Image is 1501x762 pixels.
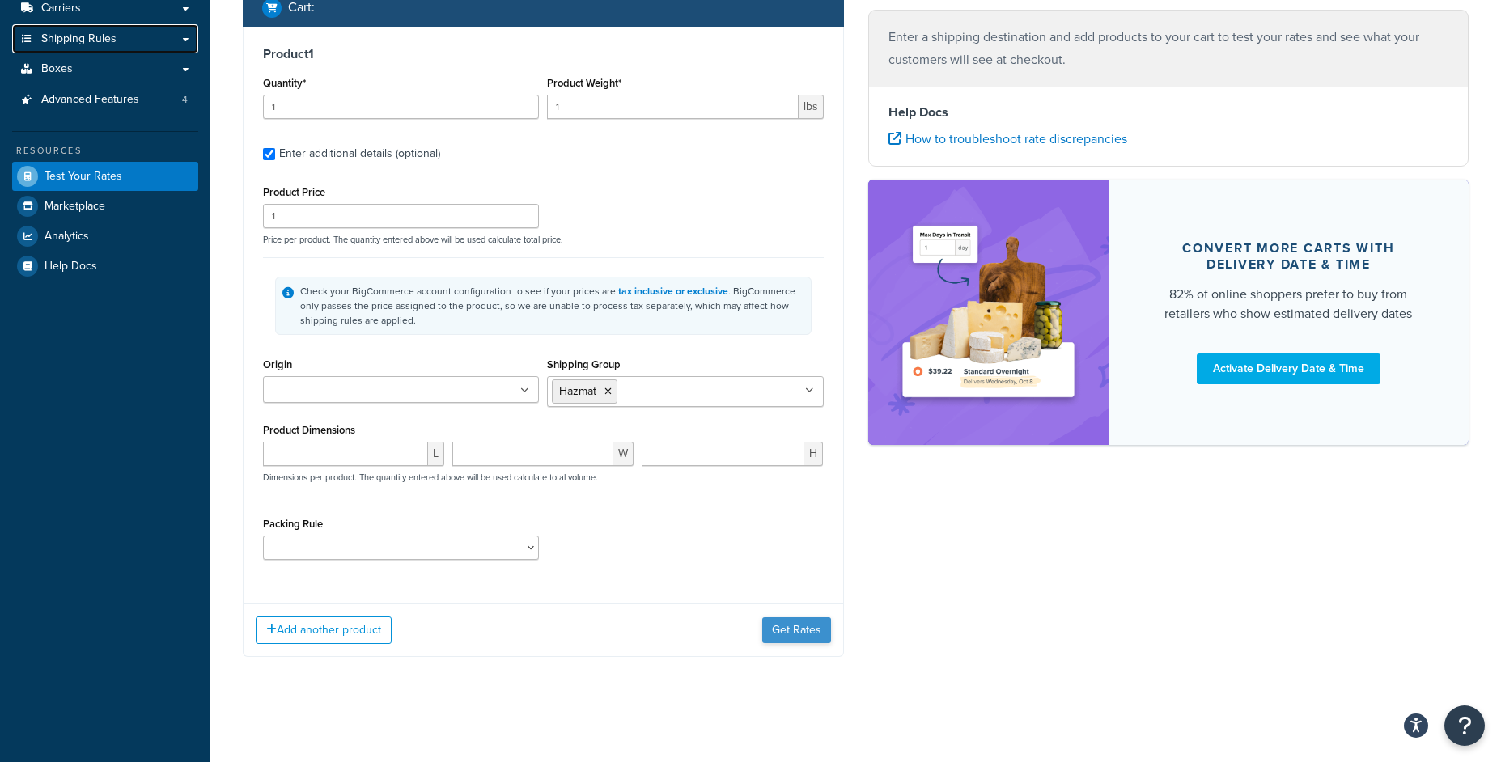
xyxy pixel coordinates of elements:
[12,162,198,191] a: Test Your Rates
[263,77,306,89] label: Quantity*
[12,85,198,115] li: Advanced Features
[12,54,198,84] a: Boxes
[799,95,824,119] span: lbs
[1197,353,1380,384] a: Activate Delivery Date & Time
[12,192,198,221] a: Marketplace
[300,284,804,328] div: Check your BigCommerce account configuration to see if your prices are . BigCommerce only passes ...
[888,129,1127,148] a: How to troubleshoot rate discrepancies
[893,204,1084,421] img: feature-image-ddt-36eae7f7280da8017bfb280eaccd9c446f90b1fe08728e4019434db127062ab4.png
[559,383,596,400] span: Hazmat
[762,617,831,643] button: Get Rates
[45,230,89,243] span: Analytics
[12,24,198,54] a: Shipping Rules
[41,93,139,107] span: Advanced Features
[12,222,198,251] a: Analytics
[888,103,1449,122] h4: Help Docs
[263,424,355,436] label: Product Dimensions
[428,442,444,466] span: L
[804,442,823,466] span: H
[12,85,198,115] a: Advanced Features4
[41,62,73,76] span: Boxes
[888,26,1449,71] p: Enter a shipping destination and add products to your cart to test your rates and see what your c...
[279,142,440,165] div: Enter additional details (optional)
[1147,285,1431,324] div: 82% of online shoppers prefer to buy from retailers who show estimated delivery dates
[259,472,598,483] p: Dimensions per product. The quantity entered above will be used calculate total volume.
[547,77,621,89] label: Product Weight*
[41,2,81,15] span: Carriers
[1147,240,1431,273] div: Convert more carts with delivery date & time
[45,200,105,214] span: Marketplace
[263,358,292,370] label: Origin
[45,260,97,273] span: Help Docs
[259,234,828,245] p: Price per product. The quantity entered above will be used calculate total price.
[182,93,188,107] span: 4
[618,284,728,298] a: tax inclusive or exclusive
[263,95,539,119] input: 0.0
[12,144,198,158] div: Resources
[547,358,621,370] label: Shipping Group
[263,148,275,160] input: Enter additional details (optional)
[547,95,798,119] input: 0.00
[613,442,634,466] span: W
[12,252,198,281] a: Help Docs
[263,518,323,530] label: Packing Rule
[263,46,824,62] h3: Product 1
[256,616,392,644] button: Add another product
[263,186,325,198] label: Product Price
[1444,705,1485,746] button: Open Resource Center
[41,32,117,46] span: Shipping Rules
[45,170,122,184] span: Test Your Rates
